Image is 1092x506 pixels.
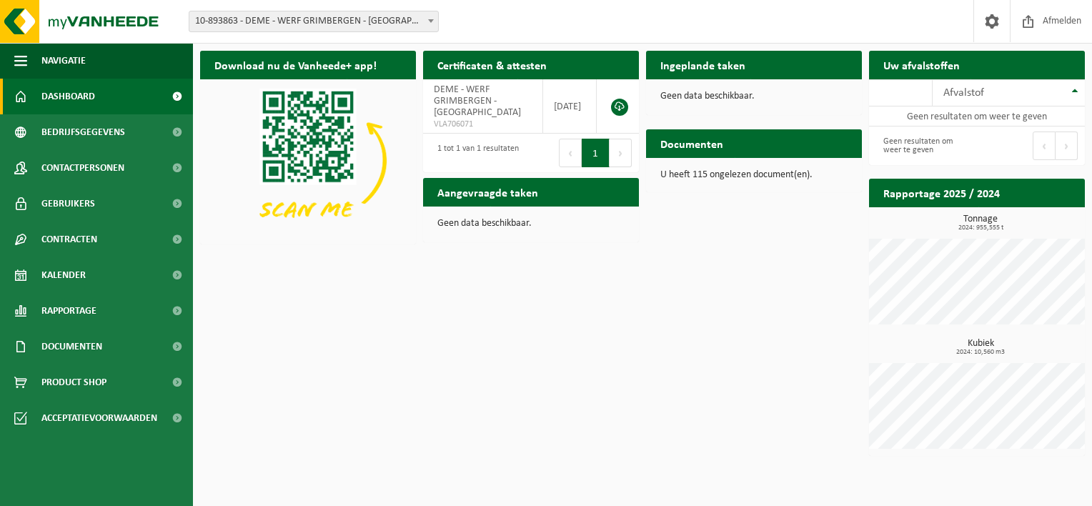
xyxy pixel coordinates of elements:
span: 2024: 10,560 m3 [876,349,1085,356]
div: Geen resultaten om weer te geven [876,130,970,162]
span: Contracten [41,222,97,257]
span: 10-893863 - DEME - WERF GRIMBERGEN - GRIMBERGEN [189,11,439,32]
img: Download de VHEPlus App [200,79,416,242]
div: 1 tot 1 van 1 resultaten [430,137,519,169]
span: Afvalstof [943,87,984,99]
span: VLA706071 [434,119,532,130]
span: Navigatie [41,43,86,79]
span: Rapportage [41,293,96,329]
span: Gebruikers [41,186,95,222]
span: Bedrijfsgegevens [41,114,125,150]
h2: Download nu de Vanheede+ app! [200,51,391,79]
span: 2024: 955,555 t [876,224,1085,232]
span: DEME - WERF GRIMBERGEN - [GEOGRAPHIC_DATA] [434,84,521,118]
span: Kalender [41,257,86,293]
td: Geen resultaten om weer te geven [869,106,1085,126]
h2: Aangevraagde taken [423,178,552,206]
button: Previous [1033,132,1056,160]
p: U heeft 115 ongelezen document(en). [660,170,848,180]
span: Dashboard [41,79,95,114]
h2: Documenten [646,129,738,157]
h2: Rapportage 2025 / 2024 [869,179,1014,207]
h2: Uw afvalstoffen [869,51,974,79]
button: 1 [582,139,610,167]
span: Product Shop [41,364,106,400]
span: Documenten [41,329,102,364]
h2: Certificaten & attesten [423,51,561,79]
p: Geen data beschikbaar. [437,219,625,229]
a: Bekijk rapportage [978,207,1083,235]
button: Previous [559,139,582,167]
span: 10-893863 - DEME - WERF GRIMBERGEN - GRIMBERGEN [189,11,438,31]
button: Next [1056,132,1078,160]
h3: Tonnage [876,214,1085,232]
p: Geen data beschikbaar. [660,91,848,101]
button: Next [610,139,632,167]
span: Acceptatievoorwaarden [41,400,157,436]
h3: Kubiek [876,339,1085,356]
td: [DATE] [543,79,597,134]
h2: Ingeplande taken [646,51,760,79]
span: Contactpersonen [41,150,124,186]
